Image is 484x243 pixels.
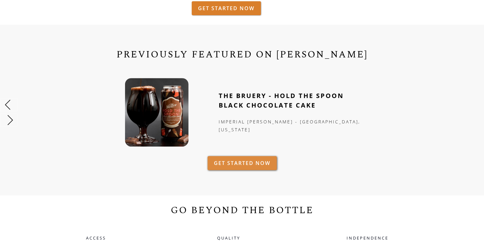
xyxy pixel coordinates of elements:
h1: GO BEYOND THE BOTTLE [171,203,314,218]
h5: ACCESS [86,235,169,241]
h5: INDEPENDENCE [347,235,429,241]
strong: THE BRUERY - HOLD THE SPOON BLACK CHOCOLATE CAKE [219,91,344,109]
div: IMPERIal [PERSON_NAME] - [GEOGRAPHIC_DATA], [US_STATE] [219,118,364,134]
div: 5 of 6 [43,78,441,147]
h5: QUALITY [217,235,300,241]
a: GET STARTED NOW [208,156,277,170]
a: GET STARTED NOW [192,1,261,15]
